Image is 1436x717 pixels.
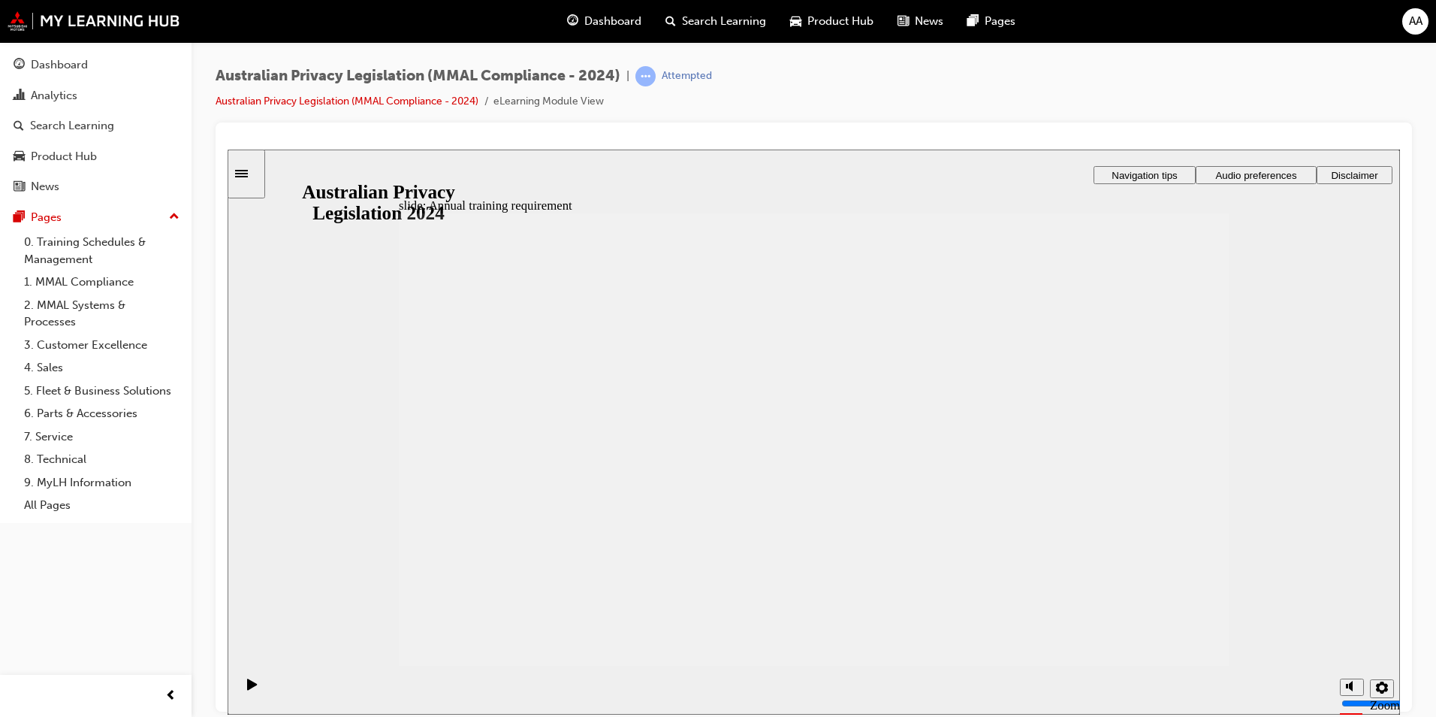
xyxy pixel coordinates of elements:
a: Product Hub [6,143,186,171]
span: guage-icon [14,59,25,72]
li: eLearning Module View [493,93,604,110]
span: Navigation tips [884,20,949,32]
div: Attempted [662,69,712,83]
a: car-iconProduct Hub [778,6,885,37]
div: News [31,178,59,195]
div: Dashboard [31,56,88,74]
button: Play (Ctrl+Alt+P) [8,528,33,554]
span: pages-icon [14,211,25,225]
button: Settings [1142,530,1166,549]
span: guage-icon [567,12,578,31]
span: pages-icon [967,12,979,31]
a: Dashboard [6,51,186,79]
span: search-icon [665,12,676,31]
a: 2. MMAL Systems & Processes [18,294,186,334]
input: volume [1114,548,1211,560]
a: 6. Parts & Accessories [18,402,186,425]
a: All Pages [18,494,186,517]
span: learningRecordVerb_ATTEMPT-icon [635,66,656,86]
a: pages-iconPages [955,6,1027,37]
span: Pages [985,13,1015,30]
button: Pages [6,204,186,231]
span: up-icon [169,207,179,227]
a: 5. Fleet & Business Solutions [18,380,186,403]
span: search-icon [14,120,24,133]
span: car-icon [790,12,801,31]
a: guage-iconDashboard [555,6,653,37]
button: AA [1402,8,1428,35]
span: car-icon [14,150,25,164]
span: AA [1409,13,1422,30]
span: news-icon [897,12,909,31]
span: Disclaimer [1103,20,1150,32]
img: mmal [8,11,180,31]
button: Audio preferences [968,17,1089,35]
a: Search Learning [6,112,186,140]
a: News [6,173,186,201]
a: Analytics [6,82,186,110]
span: Audio preferences [988,20,1069,32]
div: misc controls [1105,516,1165,565]
a: Australian Privacy Legislation (MMAL Compliance - 2024) [216,95,478,107]
button: Disclaimer [1089,17,1165,35]
div: Pages [31,209,62,226]
span: Dashboard [584,13,641,30]
button: DashboardAnalyticsSearch LearningProduct HubNews [6,48,186,204]
button: Navigation tips [866,17,968,35]
span: Australian Privacy Legislation (MMAL Compliance - 2024) [216,68,620,85]
a: 1. MMAL Compliance [18,271,186,294]
span: news-icon [14,180,25,194]
button: Mute (Ctrl+Alt+M) [1112,529,1136,546]
a: 3. Customer Excellence [18,334,186,357]
div: Product Hub [31,148,97,165]
div: Search Learning [30,117,114,135]
div: Analytics [31,87,77,104]
label: Zoom to fit [1142,549,1172,593]
a: 4. Sales [18,356,186,380]
a: 7. Service [18,425,186,449]
a: 8. Technical [18,448,186,471]
a: 0. Training Schedules & Management [18,231,186,271]
span: chart-icon [14,89,25,103]
span: | [626,68,629,85]
span: prev-icon [165,687,176,706]
a: news-iconNews [885,6,955,37]
span: Product Hub [807,13,873,30]
span: Search Learning [682,13,766,30]
a: search-iconSearch Learning [653,6,778,37]
a: 9. MyLH Information [18,471,186,495]
span: News [915,13,943,30]
div: playback controls [8,516,33,565]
